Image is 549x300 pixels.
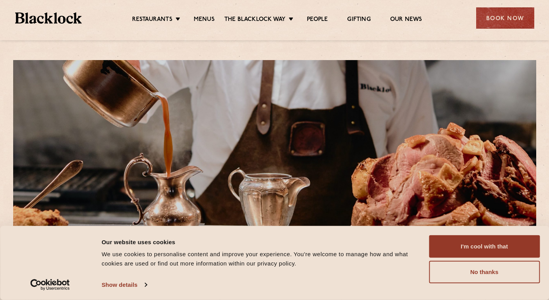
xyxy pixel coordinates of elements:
a: The Blacklock Way [224,16,286,24]
button: I'm cool with that [429,235,540,258]
a: People [307,16,328,24]
img: BL_Textured_Logo-footer-cropped.svg [15,12,82,24]
div: We use cookies to personalise content and improve your experience. You're welcome to manage how a... [102,250,420,268]
a: Restaurants [132,16,172,24]
a: Our News [390,16,422,24]
a: Usercentrics Cookiebot - opens in a new window [16,279,84,291]
a: Gifting [347,16,370,24]
a: Menus [194,16,215,24]
div: Book Now [476,7,534,29]
button: No thanks [429,261,540,283]
a: Show details [102,279,146,291]
div: Our website uses cookies [102,237,420,247]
